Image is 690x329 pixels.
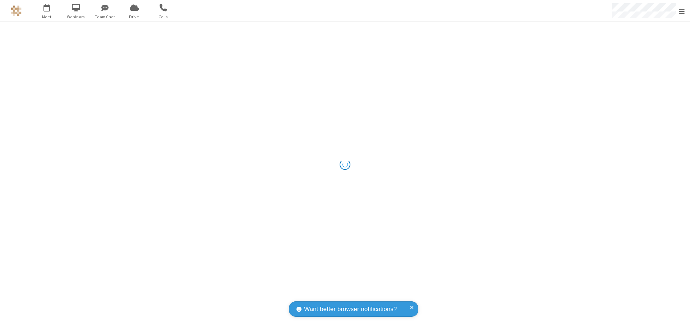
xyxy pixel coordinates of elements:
[304,305,397,314] span: Want better browser notifications?
[121,14,148,20] span: Drive
[63,14,89,20] span: Webinars
[11,5,22,16] img: QA Selenium DO NOT DELETE OR CHANGE
[92,14,119,20] span: Team Chat
[150,14,177,20] span: Calls
[33,14,60,20] span: Meet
